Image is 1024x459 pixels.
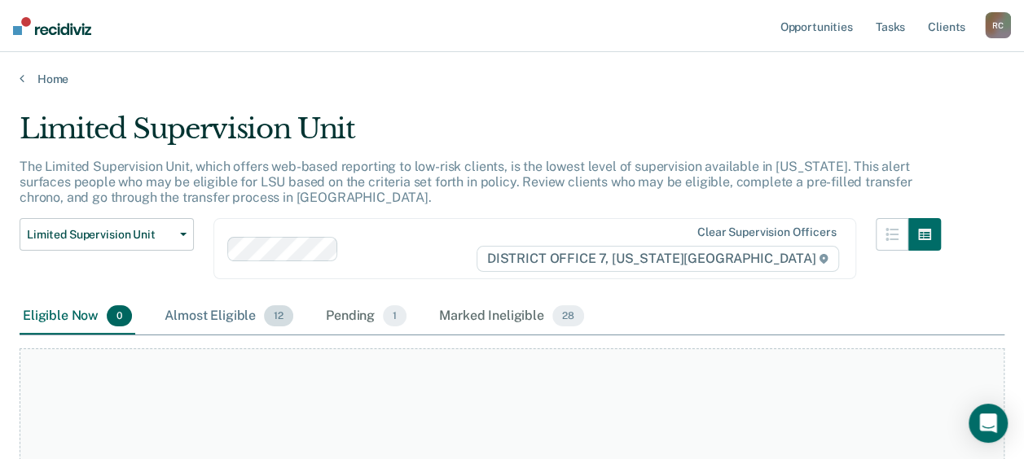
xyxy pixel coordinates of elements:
span: 0 [107,305,132,326]
div: Eligible Now0 [20,299,135,334]
span: Limited Supervision Unit [27,228,174,242]
button: RC [985,12,1011,38]
div: Clear supervision officers [697,225,836,239]
div: Marked Ineligible28 [436,299,587,334]
span: DISTRICT OFFICE 7, [US_STATE][GEOGRAPHIC_DATA] [477,246,839,272]
p: The Limited Supervision Unit, which offers web-based reporting to low-risk clients, is the lowest... [20,159,912,205]
span: 12 [264,305,293,326]
img: Recidiviz [13,17,91,35]
div: Limited Supervision Unit [20,112,941,159]
div: Almost Eligible12 [161,299,297,334]
a: Home [20,72,1004,86]
div: Pending1 [323,299,410,334]
button: Limited Supervision Unit [20,218,194,251]
span: 1 [383,305,407,326]
div: Open Intercom Messenger [969,404,1008,443]
span: 28 [552,305,584,326]
div: R C [985,12,1011,38]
